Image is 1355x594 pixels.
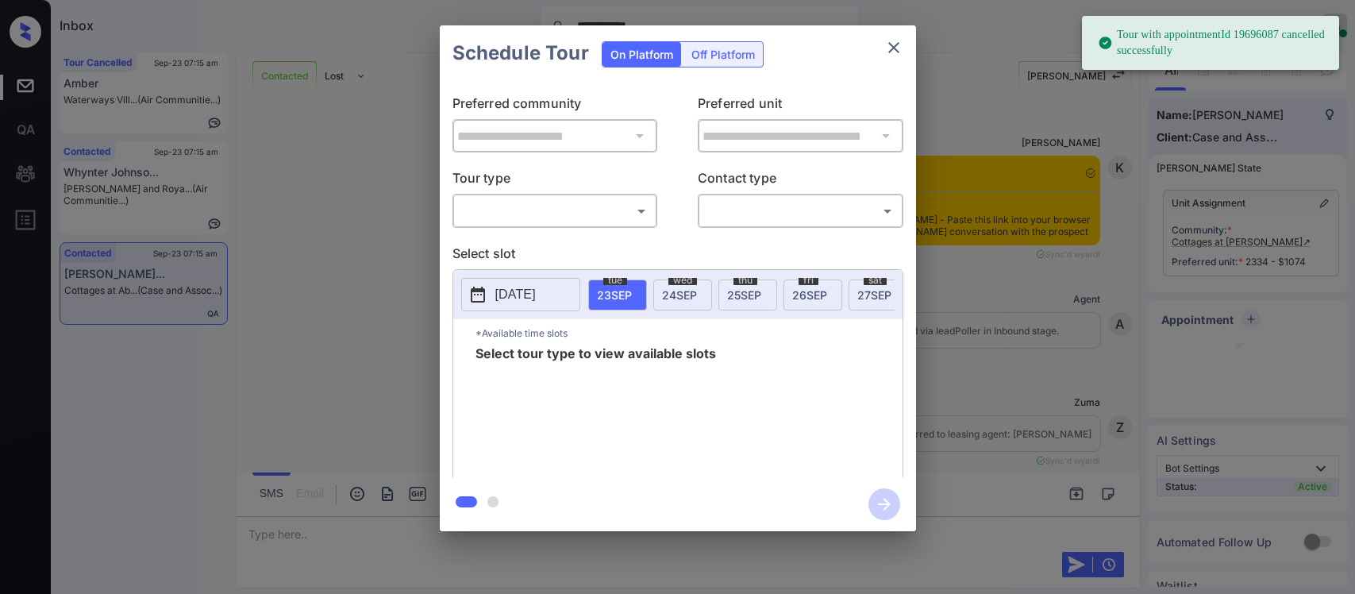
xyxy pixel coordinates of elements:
[857,288,891,302] span: 27 SEP
[668,276,697,285] span: wed
[452,168,658,194] p: Tour type
[683,42,763,67] div: Off Platform
[718,280,777,310] div: date-select
[783,280,842,310] div: date-select
[597,288,632,302] span: 23 SEP
[452,244,903,269] p: Select slot
[603,276,627,285] span: tue
[475,347,716,474] span: Select tour type to view available slots
[733,276,757,285] span: thu
[799,276,818,285] span: fri
[698,94,903,119] p: Preferred unit
[1098,21,1326,65] div: Tour with appointmentId 19696087 cancelled successfully
[495,285,536,304] p: [DATE]
[653,280,712,310] div: date-select
[602,42,681,67] div: On Platform
[727,288,761,302] span: 25 SEP
[452,94,658,119] p: Preferred community
[878,32,910,64] button: close
[588,280,647,310] div: date-select
[475,319,903,347] p: *Available time slots
[440,25,602,81] h2: Schedule Tour
[662,288,697,302] span: 24 SEP
[698,168,903,194] p: Contact type
[864,276,887,285] span: sat
[849,280,907,310] div: date-select
[461,278,580,311] button: [DATE]
[792,288,827,302] span: 26 SEP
